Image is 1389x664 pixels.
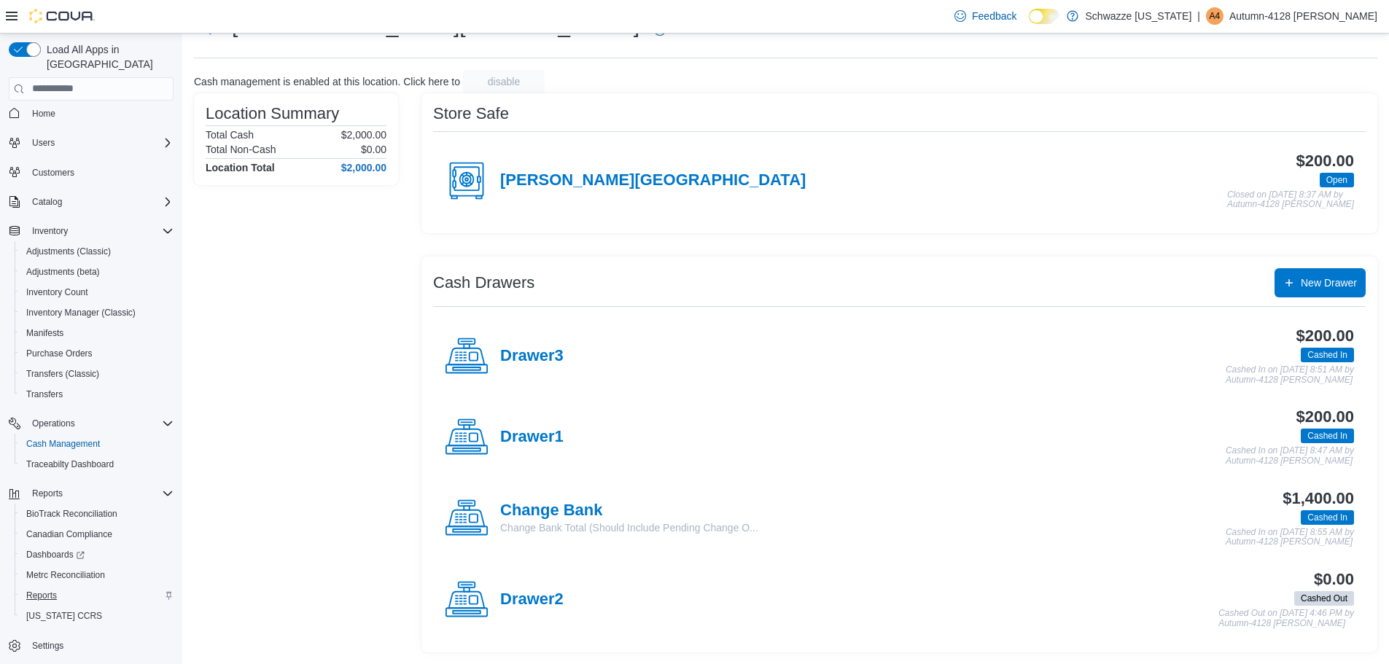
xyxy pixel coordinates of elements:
[1307,348,1347,362] span: Cashed In
[32,196,62,208] span: Catalog
[3,483,179,504] button: Reports
[20,284,174,301] span: Inventory Count
[206,144,276,155] h6: Total Non-Cash
[20,386,69,403] a: Transfers
[26,348,93,359] span: Purchase Orders
[26,508,117,520] span: BioTrack Reconciliation
[1320,173,1354,187] span: Open
[1226,365,1354,385] p: Cashed In on [DATE] 8:51 AM by Autumn-4128 [PERSON_NAME]
[20,345,98,362] a: Purchase Orders
[1229,7,1377,25] p: Autumn-4128 [PERSON_NAME]
[20,324,69,342] a: Manifests
[20,365,174,383] span: Transfers (Classic)
[20,587,63,604] a: Reports
[20,456,120,473] a: Traceabilty Dashboard
[972,9,1016,23] span: Feedback
[20,505,123,523] a: BioTrack Reconciliation
[32,488,63,499] span: Reports
[500,347,564,366] h4: Drawer3
[1226,446,1354,466] p: Cashed In on [DATE] 8:47 AM by Autumn-4128 [PERSON_NAME]
[1218,609,1354,628] p: Cashed Out on [DATE] 4:46 PM by Autumn-4128 [PERSON_NAME]
[15,504,179,524] button: BioTrack Reconciliation
[26,438,100,450] span: Cash Management
[20,263,174,281] span: Adjustments (beta)
[26,388,63,400] span: Transfers
[20,243,117,260] a: Adjustments (Classic)
[20,587,174,604] span: Reports
[15,262,179,282] button: Adjustments (beta)
[949,1,1022,31] a: Feedback
[1086,7,1192,25] p: Schwazze [US_STATE]
[488,74,520,89] span: disable
[20,566,174,584] span: Metrc Reconciliation
[26,105,61,122] a: Home
[20,243,174,260] span: Adjustments (Classic)
[26,610,102,622] span: [US_STATE] CCRS
[15,364,179,384] button: Transfers (Classic)
[1314,571,1354,588] h3: $0.00
[20,546,90,563] a: Dashboards
[20,607,108,625] a: [US_STATE] CCRS
[26,222,174,240] span: Inventory
[194,76,460,87] p: Cash management is enabled at this location. Click here to
[26,415,81,432] button: Operations
[500,520,758,535] p: Change Bank Total (Should Include Pending Change O...
[26,266,100,278] span: Adjustments (beta)
[20,607,174,625] span: Washington CCRS
[26,368,99,380] span: Transfers (Classic)
[29,9,95,23] img: Cova
[26,222,74,240] button: Inventory
[32,418,75,429] span: Operations
[20,263,106,281] a: Adjustments (beta)
[1296,408,1354,426] h3: $200.00
[26,327,63,339] span: Manifests
[3,162,179,183] button: Customers
[341,162,386,173] h4: $2,000.00
[26,307,136,319] span: Inventory Manager (Classic)
[26,485,174,502] span: Reports
[1029,24,1030,25] span: Dark Mode
[15,282,179,302] button: Inventory Count
[26,528,112,540] span: Canadian Compliance
[15,384,179,405] button: Transfers
[15,343,179,364] button: Purchase Orders
[1326,173,1347,187] span: Open
[1197,7,1200,25] p: |
[361,144,386,155] p: $0.00
[15,302,179,323] button: Inventory Manager (Classic)
[20,456,174,473] span: Traceabilty Dashboard
[26,569,105,581] span: Metrc Reconciliation
[500,590,564,609] h4: Drawer2
[20,386,174,403] span: Transfers
[20,566,111,584] a: Metrc Reconciliation
[26,415,174,432] span: Operations
[15,565,179,585] button: Metrc Reconciliation
[26,549,85,561] span: Dashboards
[1283,490,1354,507] h3: $1,400.00
[26,485,69,502] button: Reports
[26,458,114,470] span: Traceabilty Dashboard
[1301,592,1347,605] span: Cashed Out
[32,640,63,652] span: Settings
[15,524,179,544] button: Canadian Compliance
[20,304,174,321] span: Inventory Manager (Classic)
[20,304,141,321] a: Inventory Manager (Classic)
[32,225,68,237] span: Inventory
[1226,528,1354,547] p: Cashed In on [DATE] 8:55 AM by Autumn-4128 [PERSON_NAME]
[32,167,74,179] span: Customers
[26,590,57,601] span: Reports
[15,585,179,606] button: Reports
[1301,429,1354,443] span: Cashed In
[26,246,111,257] span: Adjustments (Classic)
[20,546,174,563] span: Dashboards
[41,42,174,71] span: Load All Apps in [GEOGRAPHIC_DATA]
[1227,190,1354,210] p: Closed on [DATE] 8:37 AM by Autumn-4128 [PERSON_NAME]
[3,133,179,153] button: Users
[26,193,174,211] span: Catalog
[206,105,339,122] h3: Location Summary
[433,105,509,122] h3: Store Safe
[26,104,174,122] span: Home
[206,162,275,173] h4: Location Total
[1301,348,1354,362] span: Cashed In
[1210,7,1221,25] span: A4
